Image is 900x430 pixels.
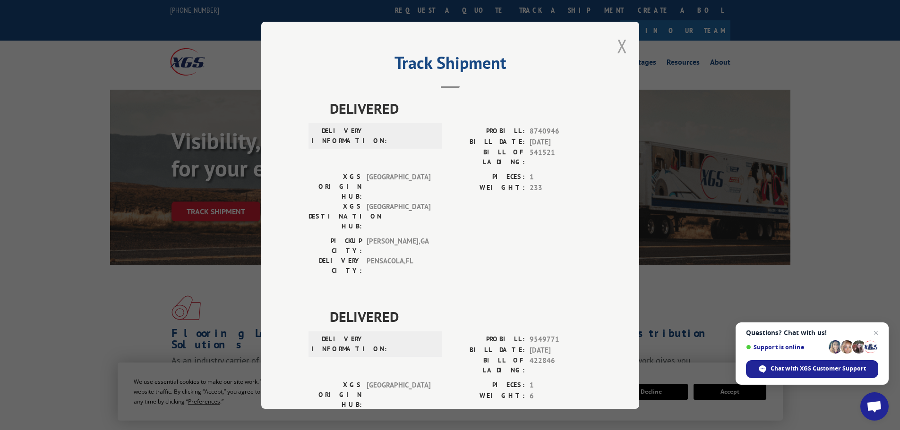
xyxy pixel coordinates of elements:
label: PICKUP CITY: [309,236,362,256]
span: Support is online [746,344,825,351]
span: [GEOGRAPHIC_DATA] [367,380,430,410]
label: BILL OF LADING: [450,147,525,167]
span: 1 [530,172,592,183]
span: 1 [530,380,592,391]
label: BILL DATE: [450,136,525,147]
span: [PERSON_NAME] , GA [367,236,430,256]
label: XGS DESTINATION HUB: [309,202,362,231]
label: WEIGHT: [450,182,525,193]
label: XGS ORIGIN HUB: [309,380,362,410]
button: Close modal [617,34,627,59]
label: BILL OF LADING: [450,355,525,375]
label: BILL DATE: [450,345,525,355]
span: [GEOGRAPHIC_DATA] [367,172,430,202]
span: DELIVERED [330,98,592,119]
span: [DATE] [530,345,592,355]
span: 8740946 [530,126,592,137]
label: PROBILL: [450,126,525,137]
span: Chat with XGS Customer Support [771,364,866,373]
label: XGS ORIGIN HUB: [309,172,362,202]
label: WEIGHT: [450,390,525,401]
span: 233 [530,182,592,193]
label: DELIVERY INFORMATION: [311,126,365,146]
label: PROBILL: [450,334,525,345]
span: 422846 [530,355,592,375]
label: DELIVERY INFORMATION: [311,334,365,354]
span: 6 [530,390,592,401]
span: Questions? Chat with us! [746,329,878,337]
h2: Track Shipment [309,56,592,74]
span: Chat with XGS Customer Support [746,360,878,378]
span: 9549771 [530,334,592,345]
span: 541521 [530,147,592,167]
label: PIECES: [450,172,525,183]
label: DELIVERY CITY: [309,256,362,276]
label: PIECES: [450,380,525,391]
span: [DATE] [530,136,592,147]
span: [GEOGRAPHIC_DATA] [367,202,430,231]
a: Open chat [860,392,889,421]
span: DELIVERED [330,306,592,327]
span: PENSACOLA , FL [367,256,430,276]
